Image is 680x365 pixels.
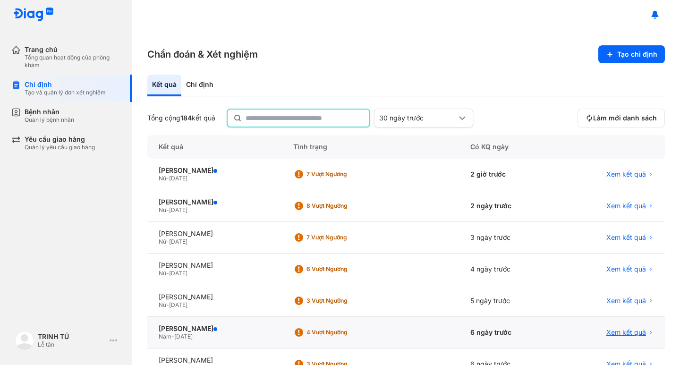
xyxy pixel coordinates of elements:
div: [PERSON_NAME] [159,356,271,365]
div: 8 Vượt ngưỡng [306,202,382,210]
span: [DATE] [169,301,187,308]
button: Làm mới danh sách [578,109,665,127]
div: 7 Vượt ngưỡng [306,170,382,178]
span: Nữ [159,238,166,245]
span: [DATE] [169,238,187,245]
div: 2 ngày trước [459,190,557,222]
span: Xem kết quả [606,202,646,210]
div: [PERSON_NAME] [159,166,271,175]
span: Xem kết quả [606,170,646,178]
div: 4 Vượt ngưỡng [306,329,382,336]
button: Tạo chỉ định [598,45,665,63]
span: Xem kết quả [606,233,646,242]
span: Nữ [159,270,166,277]
div: Tổng cộng kết quả [147,114,215,122]
div: 3 ngày trước [459,222,557,254]
div: Chỉ định [181,75,218,96]
span: [DATE] [169,175,187,182]
h3: Chẩn đoán & Xét nghiệm [147,48,258,61]
div: Quản lý yêu cầu giao hàng [25,144,95,151]
span: Làm mới danh sách [593,114,657,122]
div: Tạo và quản lý đơn xét nghiệm [25,89,106,96]
div: Kết quả [147,135,282,159]
span: 184 [180,114,192,122]
span: - [171,333,174,340]
div: [PERSON_NAME] [159,198,271,206]
div: Quản lý bệnh nhân [25,116,74,124]
img: logo [15,331,34,350]
div: 4 ngày trước [459,254,557,285]
span: Nam [159,333,171,340]
span: [DATE] [169,270,187,277]
div: Có KQ ngày [459,135,557,159]
span: - [166,238,169,245]
img: logo [13,8,54,22]
div: Chỉ định [25,80,106,89]
span: Nữ [159,301,166,308]
div: 2 giờ trước [459,159,557,190]
span: [DATE] [174,333,193,340]
div: Kết quả [147,75,181,96]
div: [PERSON_NAME] [159,324,271,333]
div: Tổng quan hoạt động của phòng khám [25,54,121,69]
span: Nữ [159,206,166,213]
div: [PERSON_NAME] [159,229,271,238]
div: 5 ngày trước [459,285,557,317]
div: [PERSON_NAME] [159,261,271,270]
div: 7 Vượt ngưỡng [306,234,382,241]
div: 30 ngày trước [379,114,457,122]
span: [DATE] [169,206,187,213]
span: Xem kết quả [606,328,646,337]
div: Yêu cầu giao hàng [25,135,95,144]
div: Tình trạng [282,135,459,159]
span: - [166,301,169,308]
span: Xem kết quả [606,265,646,273]
div: [PERSON_NAME] [159,293,271,301]
span: Xem kết quả [606,297,646,305]
div: 3 Vượt ngưỡng [306,297,382,305]
span: - [166,175,169,182]
div: 6 ngày trước [459,317,557,348]
span: - [166,270,169,277]
div: Lễ tân [38,341,106,348]
span: - [166,206,169,213]
div: TRINH TÚ [38,332,106,341]
div: Bệnh nhân [25,108,74,116]
div: Trang chủ [25,45,121,54]
div: 6 Vượt ngưỡng [306,265,382,273]
span: Nữ [159,175,166,182]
